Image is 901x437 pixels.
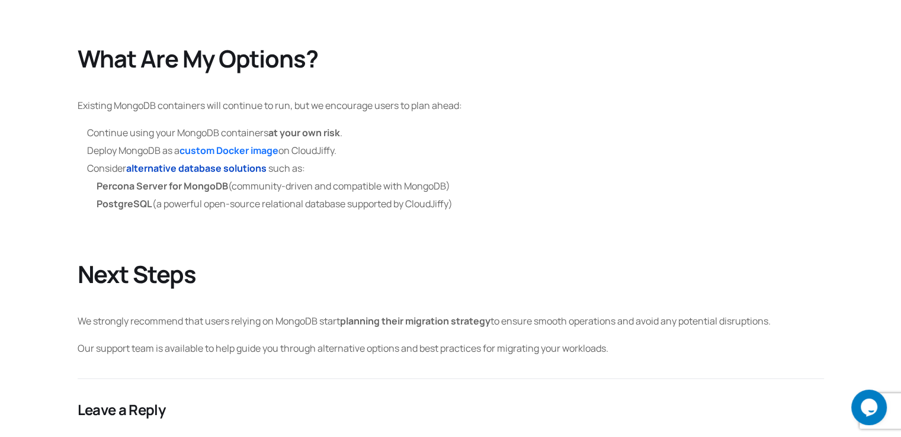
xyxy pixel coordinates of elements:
[78,97,824,114] p: Existing MongoDB containers will continue to run, but we encourage users to plan ahead:
[97,197,152,210] strong: PostgreSQL
[78,260,824,288] h2: Next Steps
[87,159,824,213] li: Consider such as:
[87,142,824,159] li: Deploy MongoDB as a on CloudJiffy.
[78,339,824,357] p: Our support team is available to help guide you through alternative options and best practices fo...
[97,179,228,192] strong: Percona Server for MongoDB
[179,144,278,157] a: custom Docker image
[126,162,268,175] a: alternative database solutions
[78,44,824,73] h2: What Are My Options?
[340,314,490,327] strong: planning their migration strategy
[97,177,824,195] li: (community-driven and compatible with MongoDB)
[97,195,824,213] li: (a powerful open-source relational database supported by CloudJiffy)
[268,126,340,139] strong: at your own risk
[87,124,824,142] li: Continue using your MongoDB containers .
[78,312,824,330] p: We strongly recommend that users relying on MongoDB start to ensure smooth operations and avoid a...
[126,162,267,175] strong: alternative database solutions
[851,390,889,425] iframe: chat widget
[78,400,824,419] h3: Leave a Reply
